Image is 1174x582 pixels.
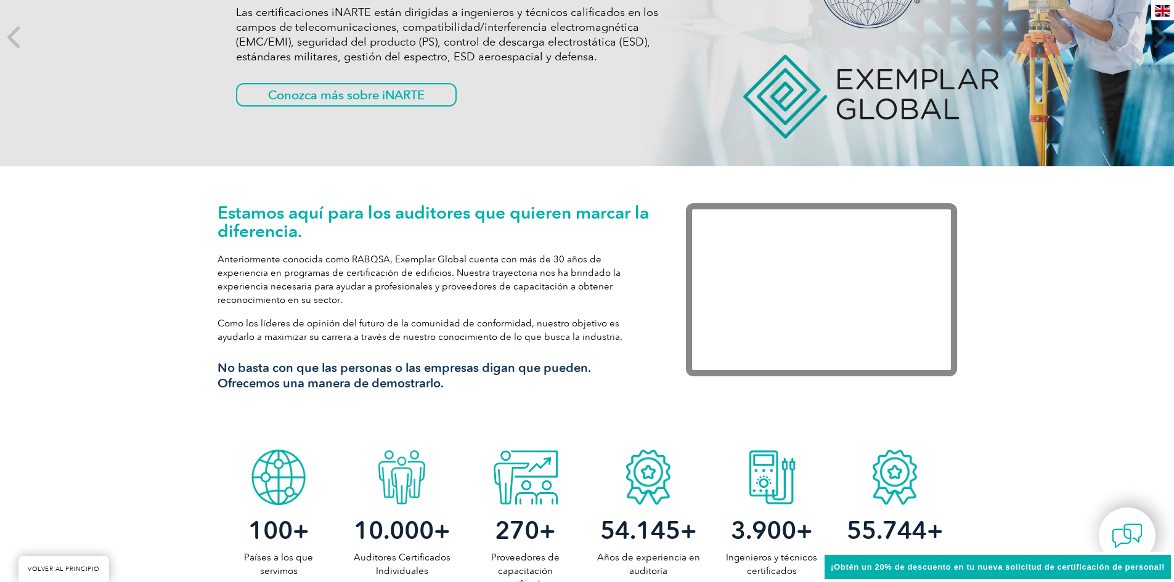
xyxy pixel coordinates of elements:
font: 55.744 [847,515,927,545]
font: + [796,515,813,545]
img: contact-chat.png [1112,520,1143,551]
a: VOLVER AL PRINCIPIO [18,556,109,582]
font: 270 [495,515,539,545]
font: 3.900 [731,515,796,545]
font: Estamos aquí para los auditores que quieren marcar la diferencia. [218,202,649,241]
font: + [434,515,450,545]
font: ¡Obtén un 20% de descuento en tu nueva solicitud de certificación de personal! [831,562,1165,572]
font: + [293,515,309,545]
font: Como los líderes de opinión del futuro de la comunidad de conformidad, nuestro objetivo es ayudar... [218,318,622,342]
font: 100 [248,515,293,545]
font: Ingenieros y técnicos certificados [726,552,817,576]
font: + [927,515,944,545]
font: Auditores Certificados Individuales [354,552,450,576]
font: No basta con que las personas o las empresas digan que pueden. [218,360,591,375]
font: Ofrecemos una manera de demostrarlo. [218,376,444,390]
font: Anteriormente conocida como RABQSA, Exemplar Global cuenta con más de 30 años de experiencia en p... [218,254,621,305]
font: 10.000 [354,515,434,545]
font: Las certificaciones iNARTE están dirigidas a ingenieros y técnicos calificados en los campos de t... [236,6,658,63]
a: Conozca más sobre iNARTE [236,83,457,107]
img: en [1155,5,1170,17]
font: Países a los que servimos [244,552,313,576]
font: 54.145 [600,515,680,545]
font: Años de experiencia en auditoría [597,552,700,576]
font: + [539,515,556,545]
font: + [680,515,697,545]
iframe: Exemplar Global: Trabajando juntos para marcar la diferencia [686,203,957,376]
font: VOLVER AL PRINCIPIO [28,565,100,573]
font: Conozca más sobre iNARTE [268,87,425,102]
